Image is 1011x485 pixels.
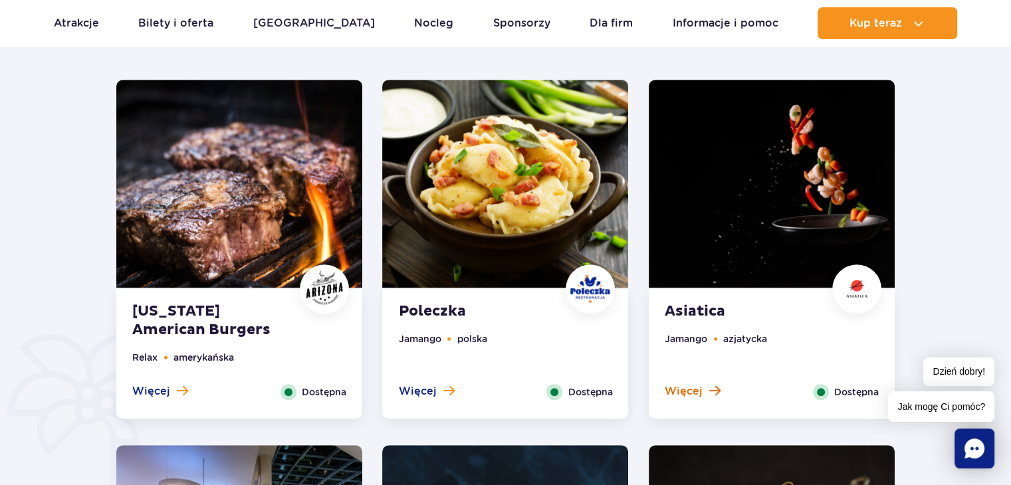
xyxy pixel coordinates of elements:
span: Kup teraz [849,17,902,29]
strong: [US_STATE] American Burgers [132,302,293,339]
span: Dostępna [834,385,879,399]
button: Więcej [665,384,721,399]
button: Kup teraz [818,7,957,39]
button: Więcej [132,384,188,399]
a: Informacje i pomoc [673,7,778,39]
li: amerykańska [173,350,234,365]
li: azjatycka [723,332,767,346]
li: polska [457,332,487,346]
span: Jak mogę Ci pomóc? [888,391,994,422]
li: Jamango [665,332,707,346]
span: Dostępna [568,385,612,399]
img: Poleczka [570,269,610,309]
span: Dostępna [302,385,346,399]
a: Dla firm [590,7,633,39]
button: Więcej [398,384,454,399]
div: Chat [955,429,994,468]
img: Asiatica [837,274,877,304]
strong: Asiatica [665,302,826,321]
span: Więcej [132,384,170,399]
a: Sponsorzy [493,7,550,39]
span: Więcej [665,384,703,399]
img: Asiatica [649,80,895,288]
img: Arizona American Burgers [116,80,362,288]
span: Więcej [398,384,436,399]
a: Atrakcje [54,7,99,39]
span: Dzień dobry! [923,357,994,386]
li: Relax [132,350,158,365]
img: Arizona American Burgers [304,269,344,309]
a: [GEOGRAPHIC_DATA] [253,7,375,39]
img: Poleczka [382,80,628,288]
strong: Poleczka [398,302,559,321]
li: Jamango [398,332,441,346]
a: Nocleg [414,7,453,39]
a: Bilety i oferta [138,7,213,39]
